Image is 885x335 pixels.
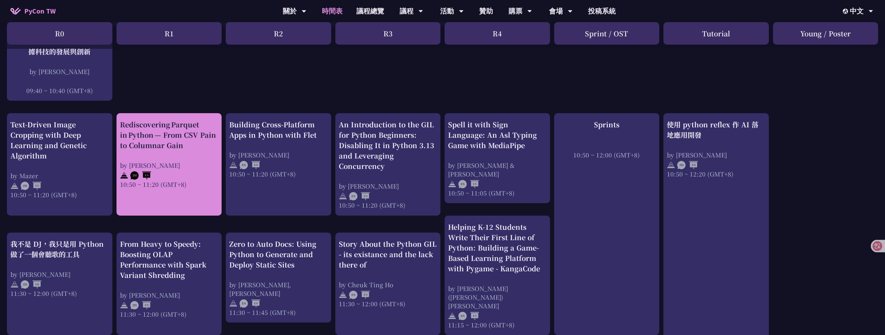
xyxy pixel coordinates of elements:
img: Home icon of PyCon TW 2025 [10,8,21,15]
img: svg+xml;base64,PHN2ZyB4bWxucz0iaHR0cDovL3d3dy53My5vcmcvMjAwMC9zdmciIHdpZHRoPSIyNCIgaGVpZ2h0PSIyNC... [339,192,347,200]
div: 10:50 ~ 11:20 (GMT+8) [339,201,437,209]
img: svg+xml;base64,PHN2ZyB4bWxucz0iaHR0cDovL3d3dy53My5vcmcvMjAwMC9zdmciIHdpZHRoPSIyNCIgaGVpZ2h0PSIyNC... [10,182,19,190]
div: Helping K-12 Students Write Their First Line of Python: Building a Game-Based Learning Platform w... [448,222,547,274]
img: ZHEN.371966e.svg [21,182,41,190]
img: svg+xml;base64,PHN2ZyB4bWxucz0iaHR0cDovL3d3dy53My5vcmcvMjAwMC9zdmciIHdpZHRoPSIyNCIgaGVpZ2h0PSIyNC... [10,280,19,289]
img: svg+xml;base64,PHN2ZyB4bWxucz0iaHR0cDovL3d3dy53My5vcmcvMjAwMC9zdmciIHdpZHRoPSIyNCIgaGVpZ2h0PSIyNC... [120,301,128,309]
div: 10:50 ~ 12:20 (GMT+8) [667,170,765,178]
div: by [PERSON_NAME] [667,151,765,159]
div: by [PERSON_NAME] [10,67,109,76]
div: 10:50 ~ 11:20 (GMT+8) [229,170,328,178]
a: 當科技走進球場：21世紀運動數據科技的發展與創新 by [PERSON_NAME] 09:40 ~ 10:40 (GMT+8) [10,36,109,95]
a: Spell it with Sign Language: An Asl Typing Game with MediaPipe by [PERSON_NAME] & [PERSON_NAME] 1... [448,119,547,197]
div: 11:30 ~ 12:00 (GMT+8) [120,310,218,318]
div: by Cheuk Ting Ho [339,280,437,289]
div: R4 [445,22,550,45]
a: Helping K-12 Students Write Their First Line of Python: Building a Game-Based Learning Platform w... [448,222,547,329]
img: ZHZH.38617ef.svg [677,161,698,169]
div: R1 [117,22,222,45]
div: R3 [335,22,441,45]
div: 11:30 ~ 12:00 (GMT+8) [339,299,437,308]
div: R0 [7,22,112,45]
a: An Introduction to the GIL for Python Beginners: Disabling It in Python 3.13 and Leveraging Concu... [339,119,437,210]
div: Young / Poster [773,22,878,45]
span: PyCon TW [24,6,56,16]
img: svg+xml;base64,PHN2ZyB4bWxucz0iaHR0cDovL3d3dy53My5vcmcvMjAwMC9zdmciIHdpZHRoPSIyNCIgaGVpZ2h0PSIyNC... [448,312,456,320]
div: by [PERSON_NAME] [339,182,437,190]
img: ZHZH.38617ef.svg [21,280,41,289]
a: 我不是 DJ，我只是用 Python 做了一個會聽歌的工具 by [PERSON_NAME] 11:30 ~ 12:00 (GMT+8) [10,239,109,329]
div: Tutorial [663,22,769,45]
img: svg+xml;base64,PHN2ZyB4bWxucz0iaHR0cDovL3d3dy53My5vcmcvMjAwMC9zdmciIHdpZHRoPSIyNCIgaGVpZ2h0PSIyNC... [448,180,456,188]
img: ENEN.5a408d1.svg [240,161,260,169]
a: Rediscovering Parquet in Python — From CSV Pain to Columnar Gain by [PERSON_NAME] 10:50 ~ 11:20 (... [120,119,218,210]
img: svg+xml;base64,PHN2ZyB4bWxucz0iaHR0cDovL3d3dy53My5vcmcvMjAwMC9zdmciIHdpZHRoPSIyNCIgaGVpZ2h0PSIyNC... [120,171,128,180]
img: ENEN.5a408d1.svg [349,192,370,200]
div: Story About the Python GIL - its existance and the lack there of [339,239,437,270]
div: 11:15 ~ 12:00 (GMT+8) [448,320,547,329]
div: 10:50 ~ 12:00 (GMT+8) [558,151,656,159]
a: Story About the Python GIL - its existance and the lack there of by Cheuk Ting Ho 11:30 ~ 12:00 (... [339,239,437,329]
img: svg+xml;base64,PHN2ZyB4bWxucz0iaHR0cDovL3d3dy53My5vcmcvMjAwMC9zdmciIHdpZHRoPSIyNCIgaGVpZ2h0PSIyNC... [339,291,347,299]
div: 使用 python reflex 作 AI 落地應用開發 [667,119,765,140]
div: 09:40 ~ 10:40 (GMT+8) [10,86,109,95]
img: ZHEN.371966e.svg [130,171,151,180]
img: ENEN.5a408d1.svg [458,180,479,188]
div: by Mazer [10,171,109,180]
div: 10:50 ~ 11:20 (GMT+8) [10,190,109,199]
img: Locale Icon [843,9,850,14]
a: Text-Driven Image Cropping with Deep Learning and Genetic Algorithm by Mazer 10:50 ~ 11:20 (GMT+8) [10,119,109,210]
div: by [PERSON_NAME] [120,161,218,170]
div: Sprint / OST [554,22,660,45]
div: Text-Driven Image Cropping with Deep Learning and Genetic Algorithm [10,119,109,161]
img: ZHEN.371966e.svg [130,301,151,309]
div: by [PERSON_NAME] [120,291,218,299]
div: Spell it with Sign Language: An Asl Typing Game with MediaPipe [448,119,547,151]
div: Rediscovering Parquet in Python — From CSV Pain to Columnar Gain [120,119,218,151]
div: 10:50 ~ 11:20 (GMT+8) [120,180,218,189]
div: From Heavy to Speedy: Boosting OLAP Performance with Spark Variant Shredding [120,239,218,280]
div: 11:30 ~ 11:45 (GMT+8) [229,308,328,317]
a: Zero to Auto Docs: Using Python to Generate and Deploy Static Sites by [PERSON_NAME], [PERSON_NAM... [229,239,328,317]
div: Zero to Auto Docs: Using Python to Generate and Deploy Static Sites [229,239,328,270]
div: Sprints [558,119,656,130]
div: Building Cross-Platform Apps in Python with Flet [229,119,328,140]
img: ENEN.5a408d1.svg [349,291,370,299]
div: by [PERSON_NAME] [10,270,109,279]
div: 我不是 DJ，我只是用 Python 做了一個會聽歌的工具 [10,239,109,260]
div: by [PERSON_NAME], [PERSON_NAME] [229,280,328,298]
div: by [PERSON_NAME] ([PERSON_NAME]) [PERSON_NAME] [448,284,547,310]
a: Building Cross-Platform Apps in Python with Flet by [PERSON_NAME] 10:50 ~ 11:20 (GMT+8) [229,119,328,210]
img: ENEN.5a408d1.svg [458,312,479,320]
img: ENEN.5a408d1.svg [240,299,260,308]
div: 11:30 ~ 12:00 (GMT+8) [10,289,109,298]
img: svg+xml;base64,PHN2ZyB4bWxucz0iaHR0cDovL3d3dy53My5vcmcvMjAwMC9zdmciIHdpZHRoPSIyNCIgaGVpZ2h0PSIyNC... [229,161,237,169]
img: svg+xml;base64,PHN2ZyB4bWxucz0iaHR0cDovL3d3dy53My5vcmcvMjAwMC9zdmciIHdpZHRoPSIyNCIgaGVpZ2h0PSIyNC... [229,299,237,308]
img: svg+xml;base64,PHN2ZyB4bWxucz0iaHR0cDovL3d3dy53My5vcmcvMjAwMC9zdmciIHdpZHRoPSIyNCIgaGVpZ2h0PSIyNC... [667,161,675,169]
a: PyCon TW [3,2,63,20]
div: by [PERSON_NAME] & [PERSON_NAME] [448,161,547,178]
a: From Heavy to Speedy: Boosting OLAP Performance with Spark Variant Shredding by [PERSON_NAME] 11:... [120,239,218,329]
div: by [PERSON_NAME] [229,151,328,159]
div: R2 [226,22,331,45]
div: 10:50 ~ 11:05 (GMT+8) [448,189,547,197]
div: An Introduction to the GIL for Python Beginners: Disabling It in Python 3.13 and Leveraging Concu... [339,119,437,171]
